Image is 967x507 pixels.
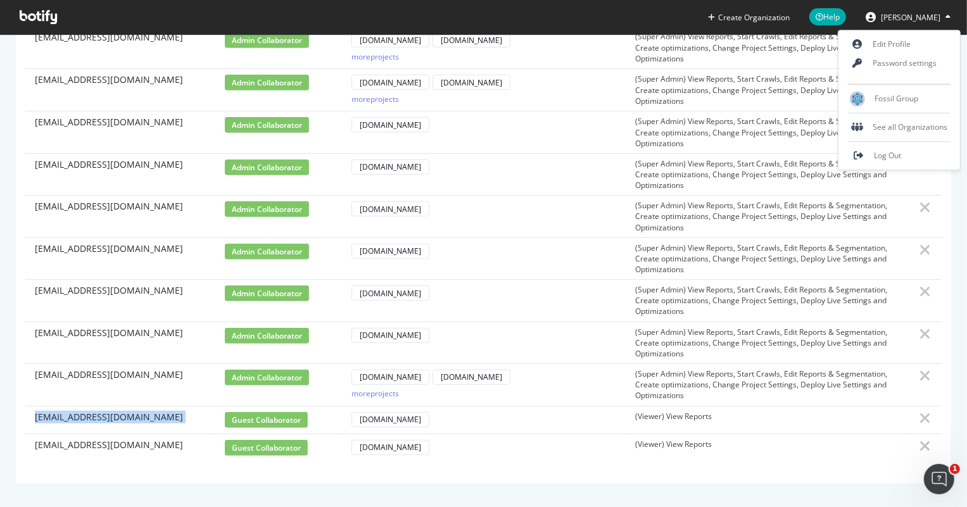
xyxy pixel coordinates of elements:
[838,118,960,137] div: See all Organizations
[433,75,510,90] button: [DOMAIN_NAME]
[351,440,429,455] button: [DOMAIN_NAME]
[875,94,918,104] span: Fossil Group
[225,285,309,301] span: admin collaborator
[351,75,429,90] button: [DOMAIN_NAME]
[35,73,183,86] span: [EMAIL_ADDRESS][DOMAIN_NAME]
[360,120,421,130] div: [DOMAIN_NAME]
[225,440,308,456] span: guest collaborator
[225,370,309,385] span: admin collaborator
[441,77,502,88] div: [DOMAIN_NAME]
[626,27,911,69] td: (Super Admin) View Reports, Start Crawls, Edit Reports & Segmentation, Create optimizations, Chan...
[626,322,911,363] td: (Super Admin) View Reports, Start Crawls, Edit Reports & Segmentation, Create optimizations, Chan...
[626,153,911,195] td: (Super Admin) View Reports, Start Crawls, Edit Reports & Segmentation, Create optimizations, Chan...
[441,35,502,46] div: [DOMAIN_NAME]
[360,161,421,172] div: [DOMAIN_NAME]
[360,77,421,88] div: [DOMAIN_NAME]
[809,8,846,25] span: Help
[850,91,865,106] img: Fossil Group
[351,117,429,132] button: [DOMAIN_NAME]
[35,439,183,451] span: [EMAIL_ADDRESS][DOMAIN_NAME]
[351,388,399,399] div: more projects
[950,464,960,474] span: 1
[351,330,429,341] a: [DOMAIN_NAME]
[707,11,790,23] button: Create Organization
[225,75,309,91] span: admin collaborator
[433,370,510,385] button: [DOMAIN_NAME]
[351,161,429,172] a: [DOMAIN_NAME]
[626,434,911,461] td: (Viewer) View Reports
[351,244,429,259] button: [DOMAIN_NAME]
[35,411,183,423] span: [EMAIL_ADDRESS][DOMAIN_NAME]
[360,372,421,382] div: [DOMAIN_NAME]
[351,51,399,62] div: more projects
[433,35,510,46] a: [DOMAIN_NAME]
[35,368,183,381] span: [EMAIL_ADDRESS][DOMAIN_NAME]
[225,160,309,175] span: admin collaborator
[351,35,429,46] a: [DOMAIN_NAME]
[626,69,911,111] td: (Super Admin) View Reports, Start Crawls, Edit Reports & Segmentation, Create optimizations, Chan...
[360,288,421,299] div: [DOMAIN_NAME]
[351,120,429,130] a: [DOMAIN_NAME]
[35,200,183,213] span: [EMAIL_ADDRESS][DOMAIN_NAME]
[225,201,309,217] span: admin collaborator
[881,12,940,23] span: Elena Tylaweny Tuseo
[351,414,429,425] a: [DOMAIN_NAME]
[351,442,429,453] a: [DOMAIN_NAME]
[351,77,429,88] a: [DOMAIN_NAME]
[626,363,911,406] td: (Super Admin) View Reports, Start Crawls, Edit Reports & Segmentation, Create optimizations, Chan...
[838,54,960,73] a: Password settings
[35,284,183,297] span: [EMAIL_ADDRESS][DOMAIN_NAME]
[351,201,429,216] button: [DOMAIN_NAME]
[360,246,421,256] div: [DOMAIN_NAME]
[433,77,510,88] a: [DOMAIN_NAME]
[225,32,309,48] span: admin collaborator
[626,280,911,322] td: (Super Admin) View Reports, Start Crawls, Edit Reports & Segmentation, Create optimizations, Chan...
[351,91,399,106] button: moreprojects
[433,32,510,47] button: [DOMAIN_NAME]
[626,406,911,434] td: (Viewer) View Reports
[360,442,421,453] div: [DOMAIN_NAME]
[924,464,954,494] iframe: Intercom live chat
[360,330,421,341] div: [DOMAIN_NAME]
[351,288,429,299] a: [DOMAIN_NAME]
[626,196,911,237] td: (Super Admin) View Reports, Start Crawls, Edit Reports & Segmentation, Create optimizations, Chan...
[351,204,429,215] a: [DOMAIN_NAME]
[351,246,429,256] a: [DOMAIN_NAME]
[351,370,429,385] button: [DOMAIN_NAME]
[35,327,183,339] span: [EMAIL_ADDRESS][DOMAIN_NAME]
[35,31,183,44] span: [EMAIL_ADDRESS][DOMAIN_NAME]
[351,285,429,301] button: [DOMAIN_NAME]
[35,242,183,255] span: [EMAIL_ADDRESS][DOMAIN_NAME]
[351,160,429,175] button: [DOMAIN_NAME]
[626,111,911,153] td: (Super Admin) View Reports, Start Crawls, Edit Reports & Segmentation, Create optimizations, Chan...
[838,146,960,165] a: Log Out
[351,386,399,401] button: moreprojects
[441,372,502,382] div: [DOMAIN_NAME]
[626,237,911,279] td: (Super Admin) View Reports, Start Crawls, Edit Reports & Segmentation, Create optimizations, Chan...
[225,328,309,344] span: admin collaborator
[351,94,399,104] div: more projects
[351,412,429,427] button: [DOMAIN_NAME]
[351,328,429,343] button: [DOMAIN_NAME]
[838,35,960,54] a: Edit Profile
[351,49,399,64] button: moreprojects
[35,116,183,128] span: [EMAIL_ADDRESS][DOMAIN_NAME]
[360,414,421,425] div: [DOMAIN_NAME]
[35,158,183,171] span: [EMAIL_ADDRESS][DOMAIN_NAME]
[433,372,510,382] a: [DOMAIN_NAME]
[351,372,429,382] a: [DOMAIN_NAME]
[856,7,961,27] button: [PERSON_NAME]
[351,32,429,47] button: [DOMAIN_NAME]
[225,244,309,260] span: admin collaborator
[360,35,421,46] div: [DOMAIN_NAME]
[360,204,421,215] div: [DOMAIN_NAME]
[225,117,309,133] span: admin collaborator
[225,412,308,428] span: guest collaborator
[874,151,901,161] span: Log Out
